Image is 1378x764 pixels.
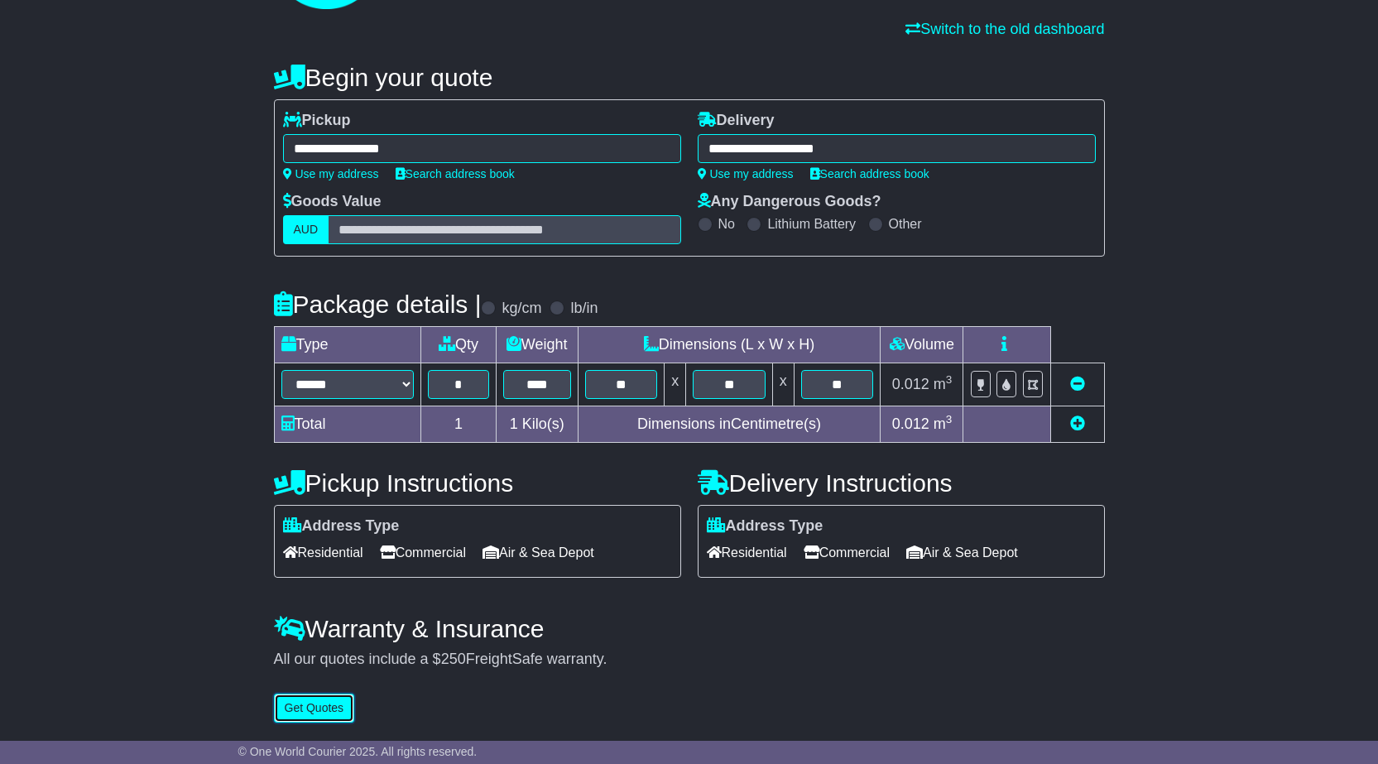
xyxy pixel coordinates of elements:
[274,469,681,497] h4: Pickup Instructions
[496,406,578,443] td: Kilo(s)
[421,406,497,443] td: 1
[283,540,363,565] span: Residential
[578,327,881,363] td: Dimensions (L x W x H)
[1070,376,1085,392] a: Remove this item
[1070,416,1085,432] a: Add new item
[283,193,382,211] label: Goods Value
[283,517,400,536] label: Address Type
[905,21,1104,37] a: Switch to the old dashboard
[946,373,953,386] sup: 3
[698,193,881,211] label: Any Dangerous Goods?
[502,300,541,318] label: kg/cm
[380,540,466,565] span: Commercial
[441,651,466,667] span: 250
[274,651,1105,669] div: All our quotes include a $ FreightSafe warranty.
[510,416,518,432] span: 1
[496,327,578,363] td: Weight
[274,615,1105,642] h4: Warranty & Insurance
[698,167,794,180] a: Use my address
[421,327,497,363] td: Qty
[238,745,478,758] span: © One World Courier 2025. All rights reserved.
[772,363,794,406] td: x
[274,64,1105,91] h4: Begin your quote
[570,300,598,318] label: lb/in
[767,216,856,232] label: Lithium Battery
[283,167,379,180] a: Use my address
[810,167,929,180] a: Search address book
[274,327,421,363] td: Type
[396,167,515,180] a: Search address book
[483,540,594,565] span: Air & Sea Depot
[274,694,355,723] button: Get Quotes
[892,416,929,432] span: 0.012
[274,406,421,443] td: Total
[906,540,1018,565] span: Air & Sea Depot
[881,327,963,363] td: Volume
[889,216,922,232] label: Other
[718,216,735,232] label: No
[946,413,953,425] sup: 3
[892,376,929,392] span: 0.012
[578,406,881,443] td: Dimensions in Centimetre(s)
[934,416,953,432] span: m
[283,112,351,130] label: Pickup
[934,376,953,392] span: m
[698,469,1105,497] h4: Delivery Instructions
[707,540,787,565] span: Residential
[707,517,823,536] label: Address Type
[698,112,775,130] label: Delivery
[665,363,686,406] td: x
[804,540,890,565] span: Commercial
[283,215,329,244] label: AUD
[274,291,482,318] h4: Package details |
